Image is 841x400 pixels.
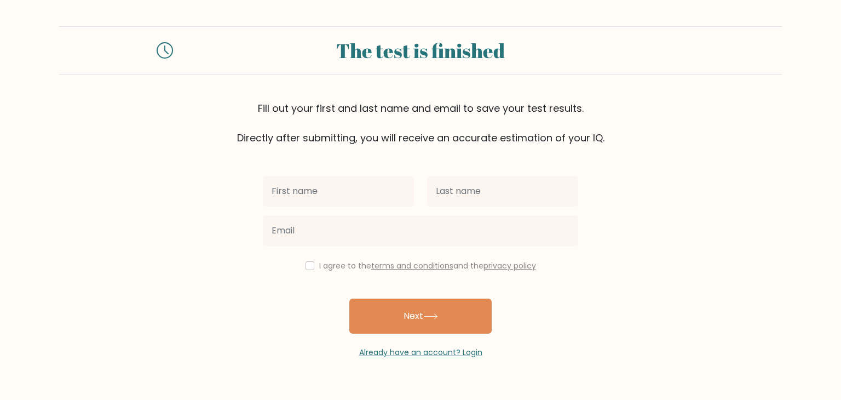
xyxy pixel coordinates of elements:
[319,260,536,271] label: I agree to the and the
[371,260,453,271] a: terms and conditions
[263,176,414,207] input: First name
[186,36,655,65] div: The test is finished
[359,347,482,358] a: Already have an account? Login
[483,260,536,271] a: privacy policy
[263,215,578,246] input: Email
[59,101,782,145] div: Fill out your first and last name and email to save your test results. Directly after submitting,...
[427,176,578,207] input: Last name
[349,299,492,334] button: Next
